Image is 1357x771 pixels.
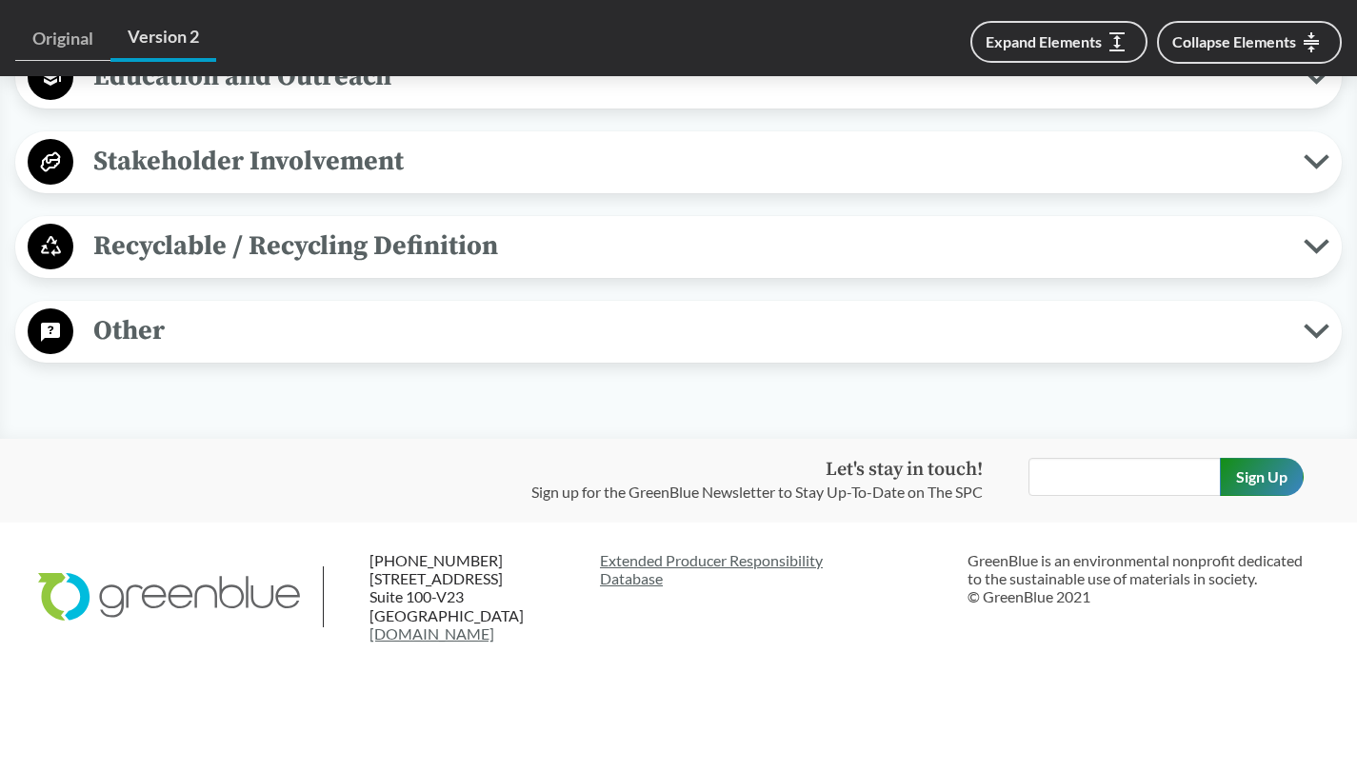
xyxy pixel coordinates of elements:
span: Recyclable / Recycling Definition [73,225,1304,267]
p: [PHONE_NUMBER] [STREET_ADDRESS] Suite 100-V23 [GEOGRAPHIC_DATA] [369,551,600,642]
button: Recyclable / Recycling Definition [22,223,1335,271]
a: Extended Producer ResponsibilityDatabase [600,551,952,587]
button: Collapse Elements [1157,21,1342,64]
button: Other [22,307,1335,356]
input: Sign Up [1220,458,1304,496]
p: Sign up for the GreenBlue Newsletter to Stay Up-To-Date on The SPC [531,481,983,504]
span: Other [73,309,1304,352]
a: [DOMAIN_NAME] [369,624,494,642]
span: Stakeholder Involvement [73,140,1304,183]
button: Education and Outreach [22,53,1335,102]
a: Version 2 [110,15,216,62]
strong: Let's stay in touch! [826,458,983,482]
button: Stakeholder Involvement [22,138,1335,187]
span: Education and Outreach [73,55,1304,98]
p: GreenBlue is an environmental nonprofit dedicated to the sustainable use of materials in society.... [968,551,1320,606]
button: Expand Elements [970,21,1147,63]
a: Original [15,17,110,61]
